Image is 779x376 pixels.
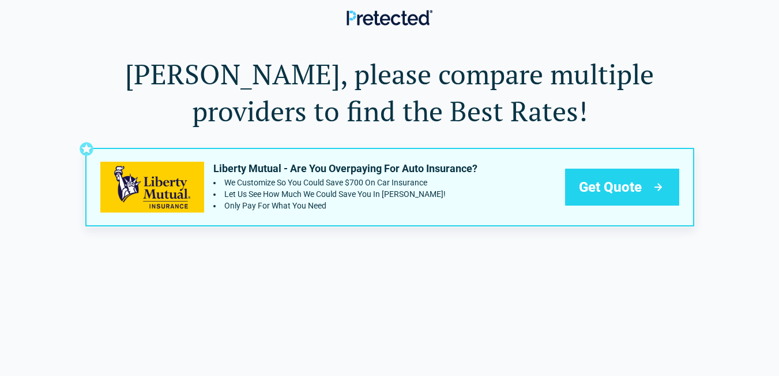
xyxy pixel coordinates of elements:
[85,55,694,129] h1: [PERSON_NAME], please compare multiple providers to find the Best Rates!
[100,162,204,212] img: libertymutual's logo
[213,189,477,199] li: Let Us See How Much We Could Save You In Charlotte!
[213,178,477,187] li: We Customize So You Could Save $700 On Car Insurance
[213,162,477,176] p: Liberty Mutual - Are You Overpaying For Auto Insurance?
[579,178,642,196] span: Get Quote
[85,148,694,226] a: libertymutual's logoLiberty Mutual - Are You Overpaying For Auto Insurance?We Customize So You Co...
[213,201,477,210] li: Only Pay For What You Need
